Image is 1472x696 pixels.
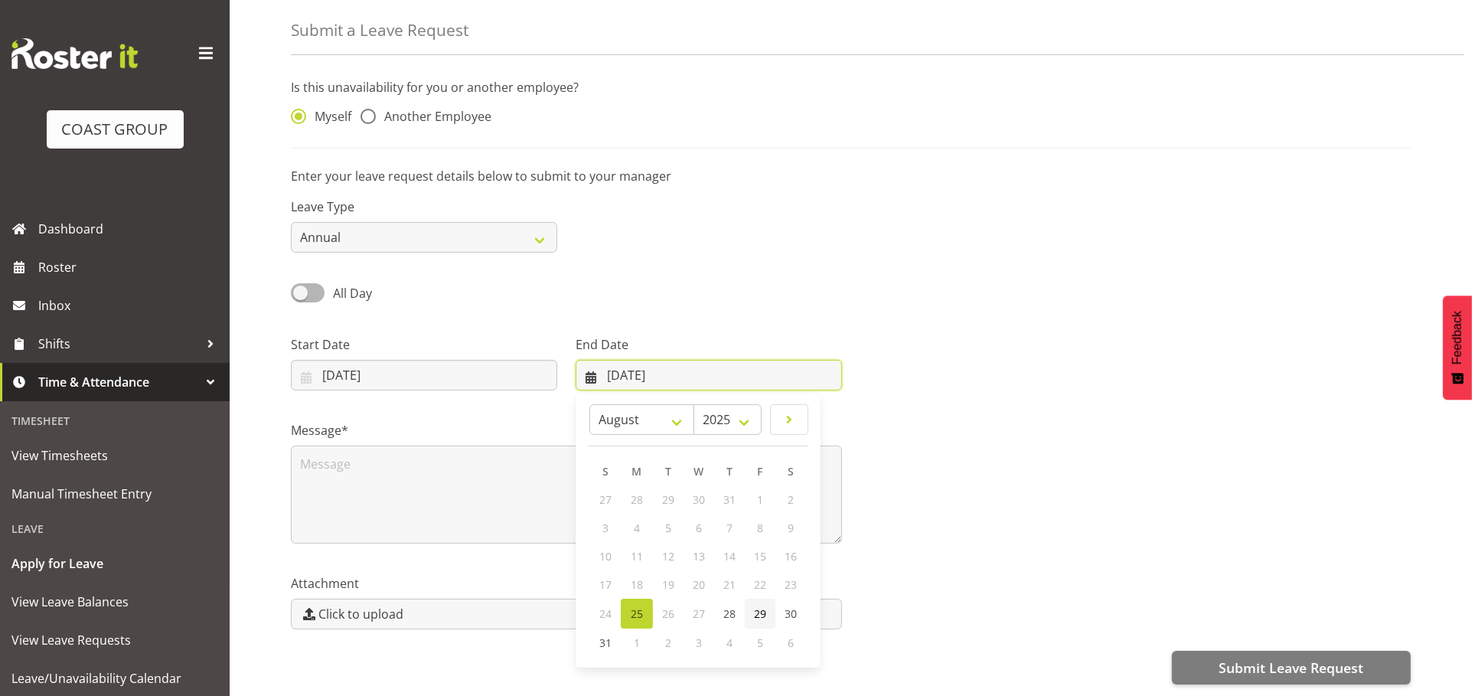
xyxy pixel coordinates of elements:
[788,521,794,535] span: 9
[785,577,797,592] span: 23
[376,109,491,124] span: Another Employee
[723,606,736,621] span: 28
[1443,296,1472,400] button: Feedback - Show survey
[38,371,199,394] span: Time & Attendance
[693,492,705,507] span: 30
[634,636,640,650] span: 1
[631,577,643,592] span: 18
[291,21,468,39] h4: Submit a Leave Request
[576,360,842,390] input: Click to select...
[599,549,612,564] span: 10
[757,492,763,507] span: 1
[4,513,226,544] div: Leave
[726,636,733,650] span: 4
[291,198,557,216] label: Leave Type
[726,464,733,479] span: T
[38,332,199,355] span: Shifts
[665,521,671,535] span: 5
[599,577,612,592] span: 17
[694,464,703,479] span: W
[757,636,763,650] span: 5
[631,549,643,564] span: 11
[11,629,218,652] span: View Leave Requests
[599,492,612,507] span: 27
[788,464,794,479] span: S
[693,549,705,564] span: 13
[665,636,671,650] span: 2
[4,583,226,621] a: View Leave Balances
[291,574,842,593] label: Attachment
[757,464,762,479] span: F
[4,544,226,583] a: Apply for Leave
[291,360,557,390] input: Click to select...
[785,549,797,564] span: 16
[1219,658,1363,678] span: Submit Leave Request
[38,294,222,317] span: Inbox
[714,599,745,629] a: 28
[4,475,226,513] a: Manual Timesheet Entry
[662,549,674,564] span: 12
[662,606,674,621] span: 26
[306,109,351,124] span: Myself
[1451,311,1464,364] span: Feedback
[723,577,736,592] span: 21
[599,636,612,650] span: 31
[665,464,671,479] span: T
[62,118,168,141] div: COAST GROUP
[754,577,766,592] span: 22
[11,590,218,613] span: View Leave Balances
[599,606,612,621] span: 24
[785,606,797,621] span: 30
[602,521,609,535] span: 3
[696,521,702,535] span: 6
[590,629,621,657] a: 31
[4,436,226,475] a: View Timesheets
[662,492,674,507] span: 29
[11,444,218,467] span: View Timesheets
[333,285,372,302] span: All Day
[291,78,1411,96] p: Is this unavailability for you or another employee?
[788,492,794,507] span: 2
[1172,651,1411,685] button: Submit Leave Request
[576,335,842,354] label: End Date
[291,335,557,354] label: Start Date
[775,599,806,629] a: 30
[632,464,641,479] span: M
[631,492,643,507] span: 28
[11,482,218,505] span: Manual Timesheet Entry
[11,552,218,575] span: Apply for Leave
[754,549,766,564] span: 15
[602,464,609,479] span: S
[4,621,226,659] a: View Leave Requests
[745,599,775,629] a: 29
[291,167,1411,185] p: Enter your leave request details below to submit to your manager
[318,605,403,623] span: Click to upload
[38,256,222,279] span: Roster
[726,521,733,535] span: 7
[11,38,138,69] img: Rosterit website logo
[4,405,226,436] div: Timesheet
[754,606,766,621] span: 29
[696,636,702,650] span: 3
[788,636,794,650] span: 6
[634,521,640,535] span: 4
[11,667,218,690] span: Leave/Unavailability Calendar
[291,421,842,439] label: Message*
[757,521,763,535] span: 8
[693,606,705,621] span: 27
[631,606,643,621] span: 25
[662,577,674,592] span: 19
[723,549,736,564] span: 14
[723,492,736,507] span: 31
[38,217,222,240] span: Dashboard
[693,577,705,592] span: 20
